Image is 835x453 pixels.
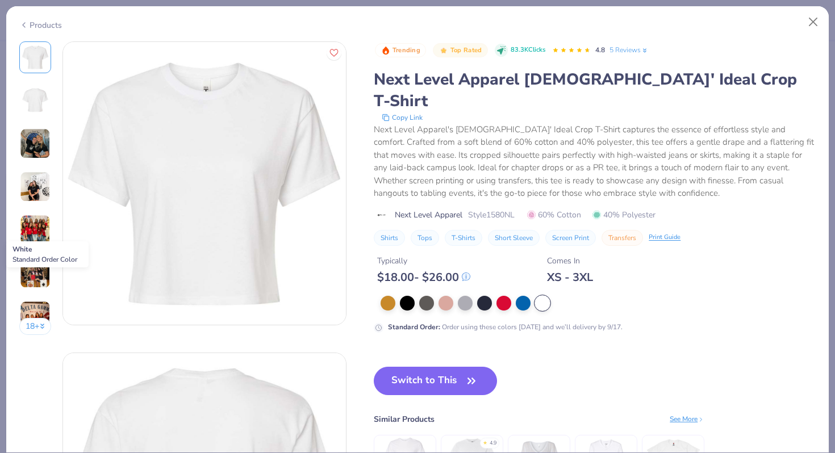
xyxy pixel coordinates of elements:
[63,42,346,325] img: Front
[20,171,51,202] img: User generated content
[488,230,540,246] button: Short Sleeve
[374,230,405,246] button: Shirts
[20,301,51,332] img: User generated content
[393,47,420,53] span: Trending
[20,258,51,288] img: User generated content
[381,46,390,55] img: Trending sort
[375,43,426,58] button: Badge Button
[374,367,497,395] button: Switch to This
[19,19,62,31] div: Products
[483,439,487,444] div: ★
[388,322,623,332] div: Order using these colors [DATE] and we’ll delivery by 9/17.
[433,43,487,58] button: Badge Button
[22,87,49,114] img: Back
[450,47,482,53] span: Top Rated
[445,230,482,246] button: T-Shirts
[6,241,89,267] div: White
[12,255,77,264] span: Standard Order Color
[374,211,389,220] img: brand logo
[649,233,680,242] div: Print Guide
[374,69,816,112] div: Next Level Apparel [DEMOGRAPHIC_DATA]' Ideal Crop T-Shirt
[377,270,470,284] div: $ 18.00 - $ 26.00
[411,230,439,246] button: Tops
[374,413,435,425] div: Similar Products
[609,45,649,55] a: 5 Reviews
[20,215,51,245] img: User generated content
[378,112,426,123] button: copy to clipboard
[468,209,515,221] span: Style 1580NL
[803,11,824,33] button: Close
[327,45,341,60] button: Like
[547,255,593,267] div: Comes In
[511,45,545,55] span: 83.3K Clicks
[19,318,52,335] button: 18+
[20,128,51,159] img: User generated content
[545,230,596,246] button: Screen Print
[592,209,656,221] span: 40% Polyester
[527,209,581,221] span: 60% Cotton
[552,41,591,60] div: 4.8 Stars
[547,270,593,284] div: XS - 3XL
[374,123,816,200] div: Next Level Apparel's [DEMOGRAPHIC_DATA]' Ideal Crop T-Shirt captures the essence of effortless st...
[670,414,704,424] div: See More
[377,255,470,267] div: Typically
[439,46,448,55] img: Top Rated sort
[602,230,643,246] button: Transfers
[22,44,49,71] img: Front
[388,322,440,332] strong: Standard Order :
[595,45,605,54] span: 4.8
[490,439,496,447] div: 4.9
[395,209,462,221] span: Next Level Apparel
